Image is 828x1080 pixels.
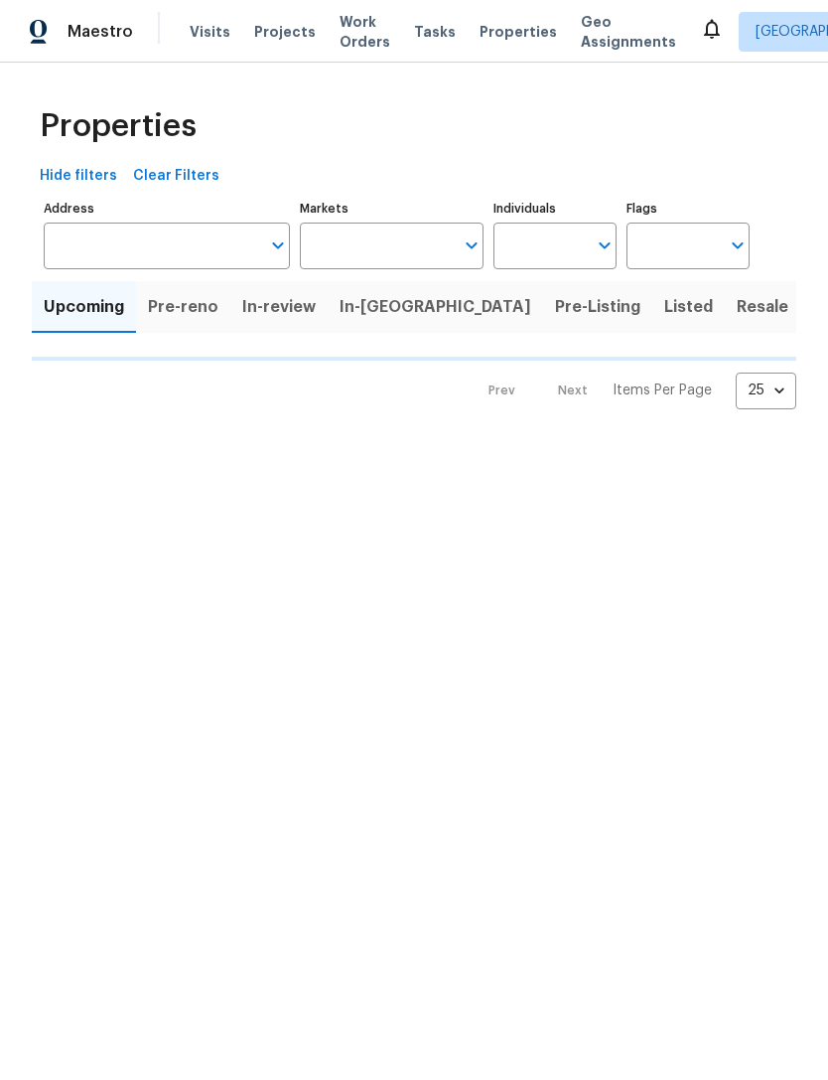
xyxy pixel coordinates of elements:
span: Pre-Listing [555,293,640,321]
label: Address [44,203,290,215]
label: Individuals [493,203,617,215]
span: Visits [190,22,230,42]
label: Flags [626,203,750,215]
nav: Pagination Navigation [470,373,796,409]
span: Tasks [414,25,456,39]
span: Upcoming [44,293,124,321]
button: Open [591,231,619,259]
span: Hide filters [40,164,117,189]
label: Markets [300,203,484,215]
div: 25 [736,365,796,416]
span: In-review [242,293,316,321]
span: Pre-reno [148,293,218,321]
span: Clear Filters [133,164,219,189]
span: Listed [664,293,713,321]
span: In-[GEOGRAPHIC_DATA] [340,293,531,321]
span: Projects [254,22,316,42]
span: Geo Assignments [581,12,676,52]
button: Clear Filters [125,158,227,195]
button: Open [724,231,752,259]
span: Properties [40,116,197,136]
span: Work Orders [340,12,390,52]
span: Resale [737,293,788,321]
button: Open [264,231,292,259]
button: Hide filters [32,158,125,195]
span: Properties [480,22,557,42]
span: Maestro [68,22,133,42]
p: Items Per Page [613,381,712,400]
button: Open [458,231,485,259]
